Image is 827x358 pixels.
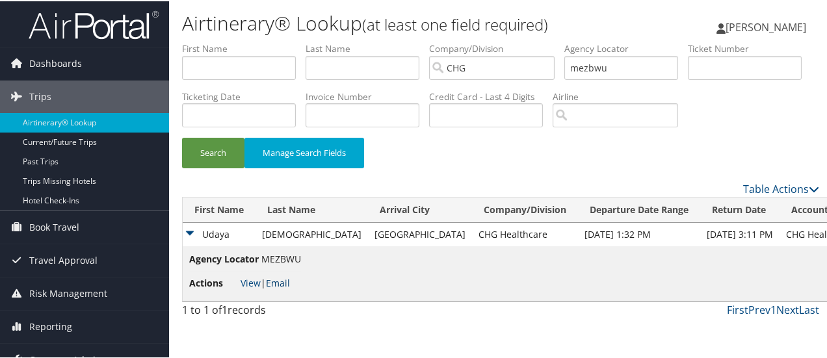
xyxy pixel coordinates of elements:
label: Credit Card - Last 4 Digits [429,89,553,102]
a: [PERSON_NAME] [716,6,819,45]
span: Agency Locator [189,251,259,265]
button: Search [182,136,244,167]
td: [DATE] 3:11 PM [700,222,780,245]
td: CHG Healthcare [472,222,578,245]
span: Trips [29,79,51,112]
td: [DEMOGRAPHIC_DATA] [256,222,368,245]
td: [GEOGRAPHIC_DATA] [368,222,472,245]
a: Email [266,275,290,288]
th: Return Date: activate to sort column ascending [700,196,780,222]
th: Last Name: activate to sort column ascending [256,196,368,222]
span: Dashboards [29,46,82,79]
th: Arrival City: activate to sort column ascending [368,196,472,222]
a: 1 [770,301,776,316]
label: Ticket Number [688,41,811,54]
a: View [241,275,261,288]
span: 1 [222,301,228,316]
th: Company/Division [472,196,578,222]
a: Table Actions [743,181,819,195]
label: Airline [553,89,688,102]
a: Prev [748,301,770,316]
a: First [727,301,748,316]
label: First Name [182,41,306,54]
a: Last [799,301,819,316]
label: Last Name [306,41,429,54]
label: Ticketing Date [182,89,306,102]
span: Actions [189,275,238,289]
span: MEZBWU [261,251,301,264]
small: (at least one field required) [362,12,548,34]
label: Agency Locator [564,41,688,54]
span: Book Travel [29,210,79,242]
span: Risk Management [29,276,107,309]
th: Departure Date Range: activate to sort column ascending [578,196,700,222]
span: [PERSON_NAME] [726,19,806,33]
a: Next [776,301,799,316]
img: airportal-logo.png [29,8,159,39]
label: Invoice Number [306,89,429,102]
td: Udaya [183,222,256,245]
th: First Name: activate to sort column ascending [183,196,256,222]
div: 1 to 1 of records [182,301,327,323]
label: Company/Division [429,41,564,54]
span: | [241,275,290,288]
span: Reporting [29,309,72,342]
td: [DATE] 1:32 PM [578,222,700,245]
h1: Airtinerary® Lookup [182,8,607,36]
span: Travel Approval [29,243,98,275]
button: Manage Search Fields [244,136,364,167]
